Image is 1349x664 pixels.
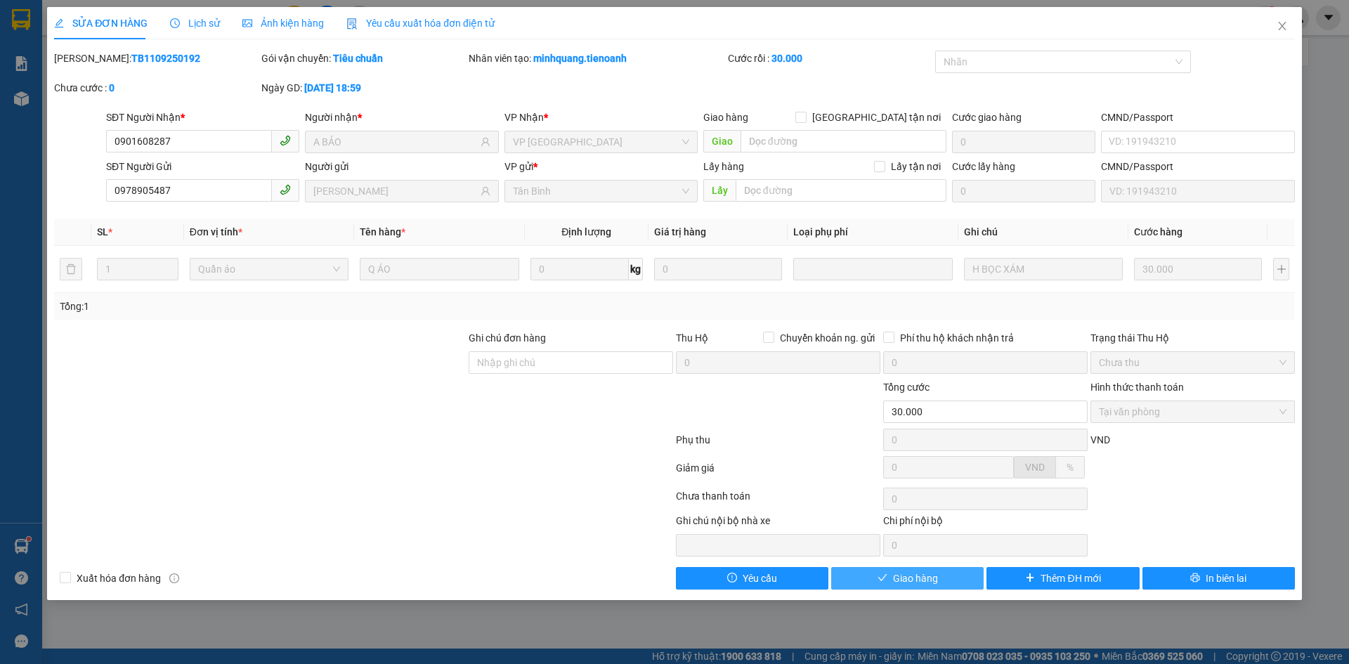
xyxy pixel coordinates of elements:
[131,53,200,64] b: TB1109250192
[986,567,1139,590] button: plusThêm ĐH mới
[1099,401,1286,422] span: Tại văn phòng
[280,135,291,146] span: phone
[674,432,882,457] div: Phụ thu
[807,110,946,125] span: [GEOGRAPHIC_DATA] tận nơi
[106,159,299,174] div: SĐT Người Gửi
[533,53,627,64] b: minhquang.tienoanh
[469,51,725,66] div: Nhân viên tạo:
[71,571,167,586] span: Xuất hóa đơn hàng
[1263,7,1302,46] button: Close
[106,110,299,125] div: SĐT Người Nhận
[878,573,887,584] span: check
[676,332,708,344] span: Thu Hộ
[360,258,519,280] input: VD: Bàn, Ghế
[885,159,946,174] span: Lấy tận nơi
[54,18,148,29] span: SỬA ĐƠN HÀNG
[481,186,490,196] span: user
[313,134,477,150] input: Tên người nhận
[952,131,1095,153] input: Cước giao hàng
[1101,180,1294,202] input: VD: 191943210
[1090,382,1184,393] label: Hình thức thanh toán
[346,18,358,30] img: icon
[883,382,930,393] span: Tổng cước
[54,51,259,66] div: [PERSON_NAME]:
[170,18,220,29] span: Lịch sử
[703,161,744,172] span: Lấy hàng
[280,184,291,195] span: phone
[170,18,180,28] span: clock-circle
[169,573,179,583] span: info-circle
[952,161,1015,172] label: Cước lấy hàng
[242,18,252,28] span: picture
[360,226,405,237] span: Tên hàng
[1142,567,1295,590] button: printerIn biên lai
[629,258,643,280] span: kg
[736,179,946,202] input: Dọc đường
[1067,462,1074,473] span: %
[703,179,736,202] span: Lấy
[743,571,777,586] span: Yêu cầu
[1273,258,1289,280] button: plus
[674,460,882,485] div: Giảm giá
[788,219,958,246] th: Loại phụ phí
[771,53,802,64] b: 30.000
[1090,330,1295,346] div: Trạng thái Thu Hộ
[1041,571,1100,586] span: Thêm ĐH mới
[1025,462,1045,473] span: VND
[346,18,495,29] span: Yêu cầu xuất hóa đơn điện tử
[727,573,737,584] span: exclamation-circle
[261,51,466,66] div: Gói vận chuyển:
[504,159,698,174] div: VP gửi
[728,51,932,66] div: Cước rồi :
[1190,573,1200,584] span: printer
[958,219,1128,246] th: Ghi chú
[333,53,383,64] b: Tiêu chuẩn
[481,137,490,147] span: user
[190,226,242,237] span: Đơn vị tính
[1134,226,1182,237] span: Cước hàng
[676,513,880,534] div: Ghi chú nội bộ nhà xe
[513,131,689,152] span: VP Đà Lạt
[703,112,748,123] span: Giao hàng
[774,330,880,346] span: Chuyển khoản ng. gửi
[60,258,82,280] button: delete
[60,299,521,314] div: Tổng: 1
[304,82,361,93] b: [DATE] 18:59
[305,159,498,174] div: Người gửi
[1134,258,1262,280] input: 0
[1206,571,1246,586] span: In biên lai
[305,110,498,125] div: Người nhận
[513,181,689,202] span: Tân Bình
[1099,352,1286,373] span: Chưa thu
[54,80,259,96] div: Chưa cước :
[313,183,477,199] input: Tên người gửi
[54,18,64,28] span: edit
[1101,159,1294,174] div: CMND/Passport
[469,332,546,344] label: Ghi chú đơn hàng
[561,226,611,237] span: Định lượng
[1101,110,1294,125] div: CMND/Passport
[883,513,1088,534] div: Chi phí nội bộ
[1025,573,1035,584] span: plus
[242,18,324,29] span: Ảnh kiện hàng
[703,130,741,152] span: Giao
[654,226,706,237] span: Giá trị hàng
[952,112,1022,123] label: Cước giao hàng
[894,330,1019,346] span: Phí thu hộ khách nhận trả
[1277,20,1288,32] span: close
[952,180,1095,202] input: Cước lấy hàng
[964,258,1123,280] input: Ghi Chú
[109,82,115,93] b: 0
[97,226,108,237] span: SL
[198,259,340,280] span: Quần áo
[831,567,984,590] button: checkGiao hàng
[469,351,673,374] input: Ghi chú đơn hàng
[741,130,946,152] input: Dọc đường
[261,80,466,96] div: Ngày GD:
[893,571,938,586] span: Giao hàng
[676,567,828,590] button: exclamation-circleYêu cầu
[1090,434,1110,445] span: VND
[504,112,544,123] span: VP Nhận
[674,488,882,513] div: Chưa thanh toán
[654,258,782,280] input: 0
